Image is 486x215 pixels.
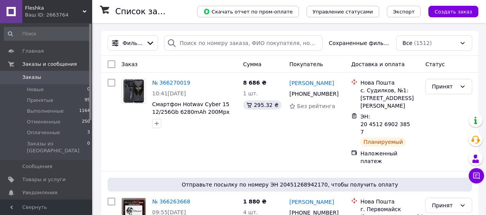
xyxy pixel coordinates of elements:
[288,88,339,99] div: [PHONE_NUMBER]
[82,118,90,125] span: 250
[243,61,262,67] span: Сумма
[27,129,60,136] span: Оплаченные
[22,61,77,68] span: Заказы и сообщения
[243,90,258,97] span: 1 шт.
[432,201,456,210] div: Принят
[329,39,390,47] span: Сохраненные фильтры:
[360,87,419,110] div: с. Судилков, №1: [STREET_ADDRESS][PERSON_NAME]
[403,39,413,47] span: Все
[87,129,90,136] span: 3
[360,150,419,165] div: Наложенный платеж
[27,108,64,115] span: Выполненные
[152,101,230,130] a: Смартфон Hotwav Cyber 15 12/256Gb 6280mAh 200Mpx NFC Helio G99 Night Vision Протиударний
[164,35,323,51] input: Поиск по номеру заказа, ФИО покупателя, номеру телефона, Email, номеру накладной
[22,48,44,55] span: Главная
[243,100,282,110] div: 295.32 ₴
[123,79,144,103] img: Фото товару
[111,181,469,188] span: Отправьте посылку по номеру ЭН 20451268942170, чтобы получить оплату
[360,113,410,135] span: ЭН: 20 4512 6902 3857
[4,27,91,41] input: Поиск
[27,118,60,125] span: Отмененные
[432,82,456,91] div: Принят
[351,61,405,67] span: Доставка и оплата
[87,140,90,154] span: 0
[152,90,186,97] span: 10:41[DATE]
[243,80,267,86] span: 8 686 ₴
[197,6,299,17] button: Скачать отчет по пром-оплате
[421,8,478,14] a: Создать заказ
[152,198,190,205] a: № 366263668
[79,108,90,115] span: 1164
[313,9,373,15] span: Управление статусами
[428,6,478,17] button: Создать заказ
[25,5,83,12] span: Fleshka
[27,140,87,154] span: Заказы из [GEOGRAPHIC_DATA]
[115,7,181,16] h1: Список заказов
[22,163,52,170] span: Сообщения
[27,97,53,104] span: Принятые
[121,79,146,103] a: Фото товару
[243,198,267,205] span: 1 880 ₴
[289,79,334,87] a: [PERSON_NAME]
[393,9,415,15] span: Экспорт
[123,39,143,47] span: Фильтры
[25,12,92,18] div: Ваш ID: 2663764
[289,61,323,67] span: Покупатель
[425,61,445,67] span: Статус
[22,189,57,196] span: Уведомления
[307,6,379,17] button: Управление статусами
[360,137,406,147] div: Планируемый
[297,103,335,109] span: Без рейтинга
[87,86,90,93] span: 0
[387,6,421,17] button: Экспорт
[85,97,90,104] span: 95
[22,74,41,81] span: Заказы
[469,168,484,183] button: Чат с покупателем
[27,86,44,93] span: Новые
[360,198,419,205] div: Нова Пошта
[289,198,334,206] a: [PERSON_NAME]
[121,61,138,67] span: Заказ
[203,8,293,15] span: Скачать отчет по пром-оплате
[414,40,432,46] span: (1512)
[22,176,66,183] span: Товары и услуги
[360,79,419,87] div: Нова Пошта
[152,80,190,86] a: № 366270019
[435,9,472,15] span: Создать заказ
